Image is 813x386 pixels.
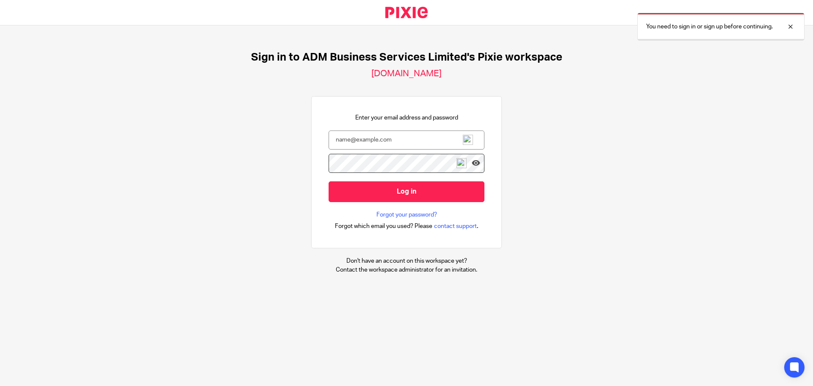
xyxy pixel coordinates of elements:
[335,222,432,230] span: Forgot which email you used? Please
[355,114,458,122] p: Enter your email address and password
[456,158,467,168] img: npw-badge-icon-locked.svg
[336,266,477,274] p: Contact the workspace administrator for an invitation.
[336,257,477,265] p: Don't have an account on this workspace yet?
[251,51,562,64] h1: Sign in to ADM Business Services Limited's Pixie workspace
[434,222,477,230] span: contact support
[463,135,473,145] img: npw-badge-icon-locked.svg
[376,211,437,219] a: Forgot your password?
[371,68,442,79] h2: [DOMAIN_NAME]
[329,131,484,150] input: name@example.com
[335,221,478,231] div: .
[646,22,773,31] p: You need to sign in or sign up before continuing.
[329,181,484,202] input: Log in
